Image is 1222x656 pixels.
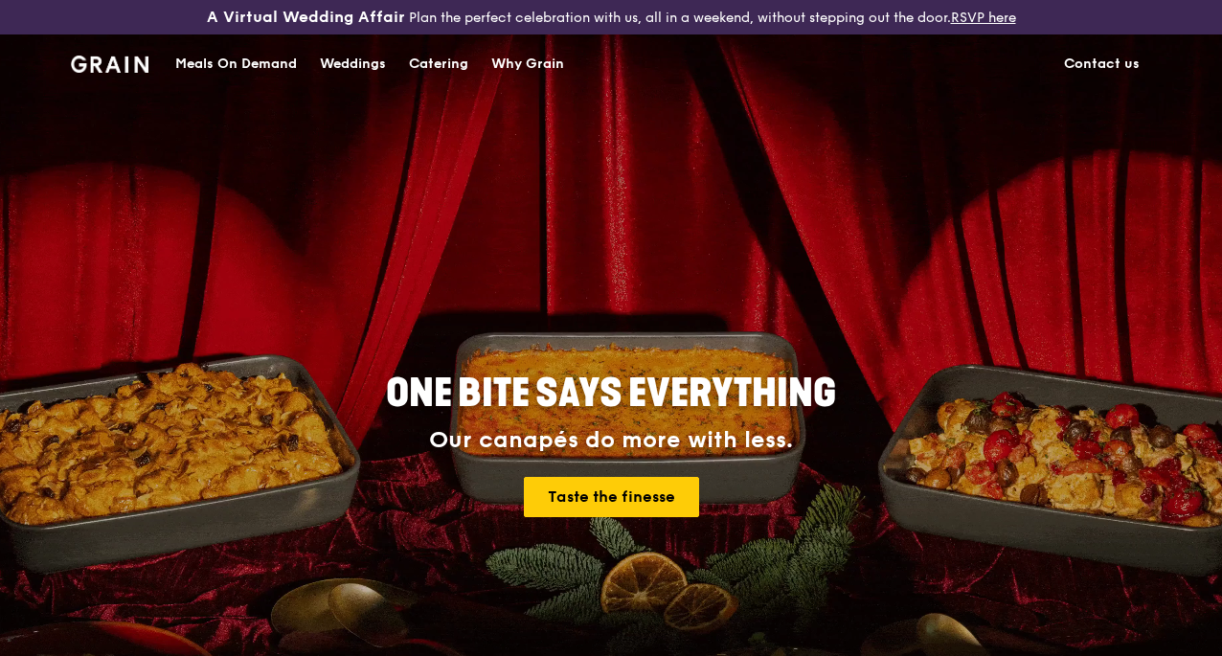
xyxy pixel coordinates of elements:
[320,35,386,93] div: Weddings
[951,10,1016,26] a: RSVP here
[386,371,836,417] span: ONE BITE SAYS EVERYTHING
[71,34,148,91] a: GrainGrain
[524,477,699,517] a: Taste the finesse
[1052,35,1151,93] a: Contact us
[266,427,956,454] div: Our canapés do more with less.
[491,35,564,93] div: Why Grain
[204,8,1019,27] div: Plan the perfect celebration with us, all in a weekend, without stepping out the door.
[480,35,576,93] a: Why Grain
[71,56,148,73] img: Grain
[175,35,297,93] div: Meals On Demand
[409,35,468,93] div: Catering
[397,35,480,93] a: Catering
[207,8,405,27] h3: A Virtual Wedding Affair
[308,35,397,93] a: Weddings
